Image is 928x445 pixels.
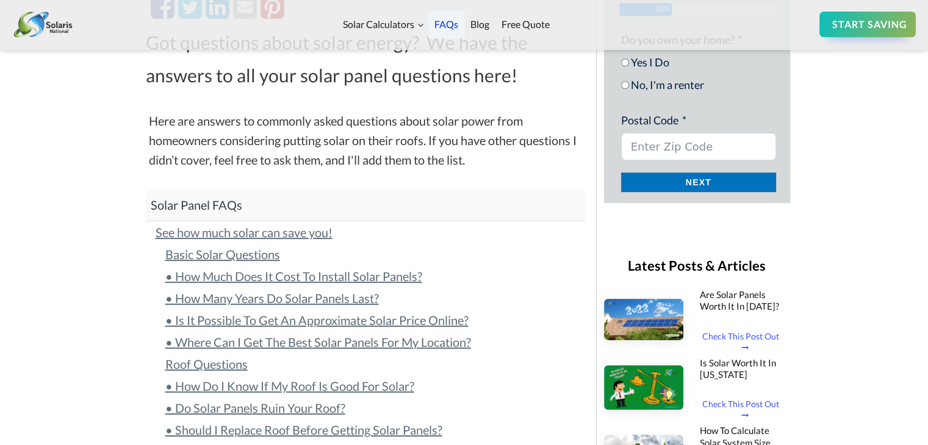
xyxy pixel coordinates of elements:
[165,353,248,375] a: Roof Questions
[700,357,790,381] span: Is Solar Worth It In [US_STATE]
[604,357,683,418] a: Have you been thinking about putting solar panels on your Texas home? Texas has one of the best s...
[165,243,280,265] a: Basic Solar Questions
[604,289,683,350] a: Is 2022 the best time to put solar panels on your roof? Are Solar Panels Worth It In 2022? To und...
[700,329,790,351] a: Is 2022 the best time to put solar panels on your roof? Are Solar Panels Worth It In 2022? To und...
[464,11,495,38] a: Blog
[165,265,422,287] a: • How Much Does It Cost To Install Solar Panels?
[631,55,669,69] span: Yes I Do
[702,329,779,344] div: Are Solar Panels Worth It In 2022?
[165,397,345,419] a: • Do Solar Panels Ruin Your Roof?
[628,257,766,274] strong: Latest Posts & Articles
[832,16,907,34] div: START SAVING
[621,110,686,130] label: Postal Code
[604,299,683,340] img: Are Solar Panels Worth It In 2022 by solarisnational.com (3)
[495,11,556,38] a: Free Quote
[702,396,779,411] div: Is Solar Worth It In Texas
[700,289,790,313] span: Are Solar Panels Worth It In [DATE]?
[156,221,333,243] a: See how much solar can save you!
[621,173,777,192] button: Next
[165,287,379,309] a: • How Many Years Do Solar Panels Last?
[165,419,442,441] a: • Should I Replace Roof Before Getting Solar Panels?
[428,11,464,38] a: FAQs
[621,133,777,160] input: Postal Code
[604,365,683,410] img: Is it worth it to go solar in Texas by SolarisNational.com
[819,12,916,38] a: START SAVING
[700,396,790,419] a: Have you been thinking about putting solar panels on your Texas home? Texas has one of the best s...
[12,6,73,43] img: Solaris National logo
[621,59,629,66] input: Yes I Do
[621,81,629,89] input: No, I'm a renter
[165,331,471,353] a: • Where Can I Get The Best Solar Panels For My Location?
[146,26,585,91] h2: Got questions about solar energy? We have the answers to all your solar panel questions here!
[337,11,429,38] a: Solar Calculators
[146,91,585,189] div: Here are answers to commonly asked questions about solar power from homeowners considering puttin...
[165,375,414,397] a: • How Do I Know If My Roof Is Good For Solar?
[165,309,469,331] a: • Is It Possible To Get An Approximate Solar Price Online?
[151,194,242,216] div: Solar Panel FAQs
[631,78,704,91] span: No, I'm a renter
